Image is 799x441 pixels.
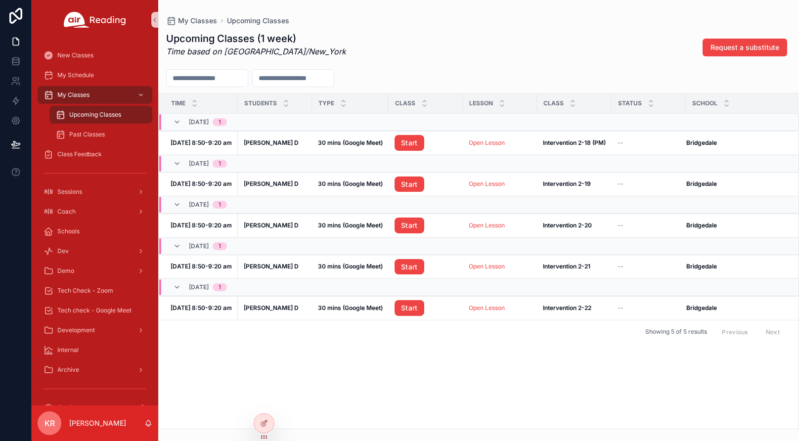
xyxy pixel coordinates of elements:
a: Open Lesson [469,304,505,311]
a: Start [395,300,424,316]
a: New Classes [38,46,152,64]
strong: Bridgedale [686,221,717,229]
a: [DATE] 8:50-9:20 am [171,180,232,188]
span: Archive [57,366,79,374]
a: Open Lesson [469,263,531,270]
span: Academy [57,403,84,411]
em: Time based on [GEOGRAPHIC_DATA]/New_York [166,46,346,56]
a: Dev [38,242,152,260]
a: [DATE] 8:50-9:20 am [171,221,232,229]
a: Bridgedale [686,263,786,270]
strong: [DATE] 8:50-9:20 am [171,263,232,270]
a: [PERSON_NAME] D [244,221,306,229]
a: Tech Check - Zoom [38,282,152,300]
span: New Classes [57,51,93,59]
a: Open Lesson [469,221,531,229]
a: Bridgedale [686,180,786,188]
a: 30 mins (Google Meet) [318,180,383,188]
a: [DATE] 8:50-9:20 am [171,304,232,312]
a: My Schedule [38,66,152,84]
a: Start [395,135,424,151]
a: My Classes [38,86,152,104]
span: My Schedule [57,71,94,79]
a: Coach [38,203,152,220]
strong: Intervention 2-18 (PM) [543,139,606,146]
span: My Classes [178,16,217,26]
a: Start [395,135,457,151]
a: Start [395,218,424,233]
strong: [DATE] 8:50-9:20 am [171,139,232,146]
span: School [692,99,717,107]
strong: Intervention 2-19 [543,180,591,187]
a: Tech check - Google Meet [38,302,152,319]
a: Internal [38,341,152,359]
a: -- [618,180,680,188]
span: Upcoming Classes [69,111,121,119]
strong: Intervention 2-21 [543,263,590,270]
a: -- [618,221,680,229]
a: Upcoming Classes [227,16,289,26]
span: -- [618,139,623,147]
a: Development [38,321,152,339]
a: Start [395,300,457,316]
span: Class Feedback [57,150,102,158]
a: Bridgedale [686,304,786,312]
div: 1 [219,160,221,168]
a: Archive [38,361,152,379]
a: Class Feedback [38,145,152,163]
span: Past Classes [69,131,105,138]
a: Open Lesson [469,180,505,187]
strong: Bridgedale [686,180,717,187]
div: 1 [219,118,221,126]
span: Class [543,99,564,107]
a: Academy [38,398,152,416]
span: Time [171,99,185,107]
a: Intervention 2-22 [543,304,606,312]
span: -- [618,221,623,229]
div: scrollable content [32,40,158,405]
span: Showing 5 of 5 results [645,328,707,336]
span: -- [618,180,623,188]
strong: 30 mins (Google Meet) [318,180,383,187]
strong: Bridgedale [686,304,717,311]
a: Open Lesson [469,304,531,312]
a: Bridgedale [686,221,786,229]
span: KR [44,417,55,429]
span: [DATE] [189,201,209,209]
span: Tech check - Google Meet [57,307,132,314]
a: 30 mins (Google Meet) [318,221,383,229]
a: 30 mins (Google Meet) [318,139,383,147]
a: [PERSON_NAME] D [244,263,306,270]
a: [PERSON_NAME] D [244,304,306,312]
a: Intervention 2-21 [543,263,606,270]
p: [PERSON_NAME] [69,418,126,428]
span: Class [395,99,415,107]
a: Intervention 2-19 [543,180,606,188]
a: 30 mins (Google Meet) [318,263,383,270]
span: Development [57,326,95,334]
span: Coach [57,208,76,216]
a: -- [618,304,680,312]
span: Students [244,99,277,107]
strong: [PERSON_NAME] D [244,180,299,187]
span: Tech Check - Zoom [57,287,113,295]
a: Schools [38,222,152,240]
a: Demo [38,262,152,280]
a: [DATE] 8:50-9:20 am [171,139,232,147]
strong: 30 mins (Google Meet) [318,304,383,311]
a: -- [618,263,680,270]
strong: [PERSON_NAME] D [244,139,299,146]
strong: [PERSON_NAME] D [244,263,299,270]
a: [PERSON_NAME] D [244,180,306,188]
a: Intervention 2-18 (PM) [543,139,606,147]
a: 30 mins (Google Meet) [318,304,383,312]
span: -- [618,304,623,312]
a: Start [395,176,457,192]
strong: [PERSON_NAME] D [244,304,299,311]
strong: Bridgedale [686,139,717,146]
a: My Classes [166,16,217,26]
